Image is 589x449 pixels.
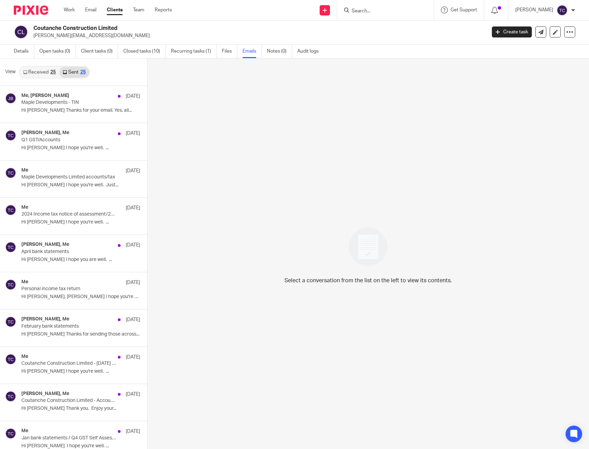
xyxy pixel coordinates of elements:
p: [DATE] [126,130,140,137]
p: [DATE] [126,354,140,361]
h4: Me [21,279,28,285]
span: View [5,68,15,76]
p: Hi [PERSON_NAME], [PERSON_NAME] I hope you're both... [21,294,140,300]
a: Client tasks (0) [81,45,118,58]
p: 2024 Income tax notice of assessment/2025 ITIS rate [21,211,116,217]
p: [DATE] [126,391,140,398]
img: svg%3E [5,279,16,290]
h4: Me [21,205,28,210]
p: [DATE] [126,316,140,323]
p: Hi [PERSON_NAME] I hope you are well. ... [21,257,140,263]
p: Hi [PERSON_NAME] Thanks for sending those across... [21,331,140,337]
div: 25 [50,70,56,75]
p: Coutanche Construction Limited - Accounts/bookkeeping queries [21,398,116,404]
img: Pixie [14,6,48,15]
h4: [PERSON_NAME], Me [21,130,69,136]
p: [DATE] [126,205,140,211]
a: Received25 [20,67,59,78]
p: Maple Developments Limited accounts/tax [21,174,116,180]
a: Notes (0) [267,45,292,58]
p: [DATE] [126,279,140,286]
p: [PERSON_NAME][EMAIL_ADDRESS][DOMAIN_NAME] [33,32,482,39]
a: Clients [107,7,123,13]
img: image [344,223,392,271]
img: svg%3E [557,5,568,16]
a: Work [64,7,75,13]
p: Coutanche Construction Limited - [DATE] bookkeeping [21,361,116,366]
a: Sent25 [59,67,89,78]
a: Emails [242,45,262,58]
p: Select a conversation from the list on the left to view its contents. [285,276,452,285]
img: svg%3E [5,205,16,216]
img: svg%3E [5,242,16,253]
a: Files [222,45,237,58]
a: Details [14,45,34,58]
a: Email [85,7,96,13]
p: [DATE] [126,242,140,249]
p: Hi [PERSON_NAME] I hope you're well. ... [21,369,140,374]
a: Recurring tasks (1) [171,45,217,58]
p: Hi [PERSON_NAME] Thank you. Enjoy your... [21,406,140,412]
p: [DATE] [126,93,140,100]
h4: Me [21,167,28,173]
div: 25 [80,70,86,75]
p: Hi [PERSON_NAME] Thanks for your email. Yes, all... [21,108,140,113]
p: [PERSON_NAME] [515,7,553,13]
a: Audit logs [297,45,324,58]
h4: Me [21,354,28,360]
h4: [PERSON_NAME], Me [21,391,69,397]
p: Personal income tax return [21,286,116,292]
a: Create task [492,26,532,37]
img: svg%3E [5,428,16,439]
p: Hi [PERSON_NAME] I hope you're well. ... [21,219,140,225]
img: svg%3E [5,93,16,104]
img: svg%3E [5,391,16,402]
p: April bank statements [21,249,116,255]
img: svg%3E [5,130,16,141]
input: Search [351,8,413,14]
p: Maple Developments - TIN [21,100,116,106]
h4: [PERSON_NAME], Me [21,242,69,248]
img: svg%3E [5,316,16,327]
img: svg%3E [5,167,16,178]
p: [DATE] [126,428,140,435]
a: Closed tasks (10) [123,45,166,58]
p: February bank statements [21,324,116,329]
p: Hi [PERSON_NAME] I hope you're well. ... [21,145,140,151]
p: Jan bank statements / Q4 GST Self Assessment [21,435,116,441]
img: svg%3E [5,354,16,365]
a: Open tasks (0) [39,45,76,58]
p: Hi [PERSON_NAME] I hope you're well. Just... [21,182,140,188]
h4: Me, [PERSON_NAME] [21,93,69,99]
h4: Me [21,428,28,434]
p: Hi [PERSON_NAME] I hope you're well. ... [21,443,140,449]
p: Q1 GST/Accounts [21,137,116,143]
h2: Coutanche Construction Limited [33,25,392,32]
a: Reports [155,7,172,13]
span: Get Support [451,8,477,12]
img: svg%3E [14,25,28,39]
p: [DATE] [126,167,140,174]
a: Team [133,7,144,13]
h4: [PERSON_NAME], Me [21,316,69,322]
